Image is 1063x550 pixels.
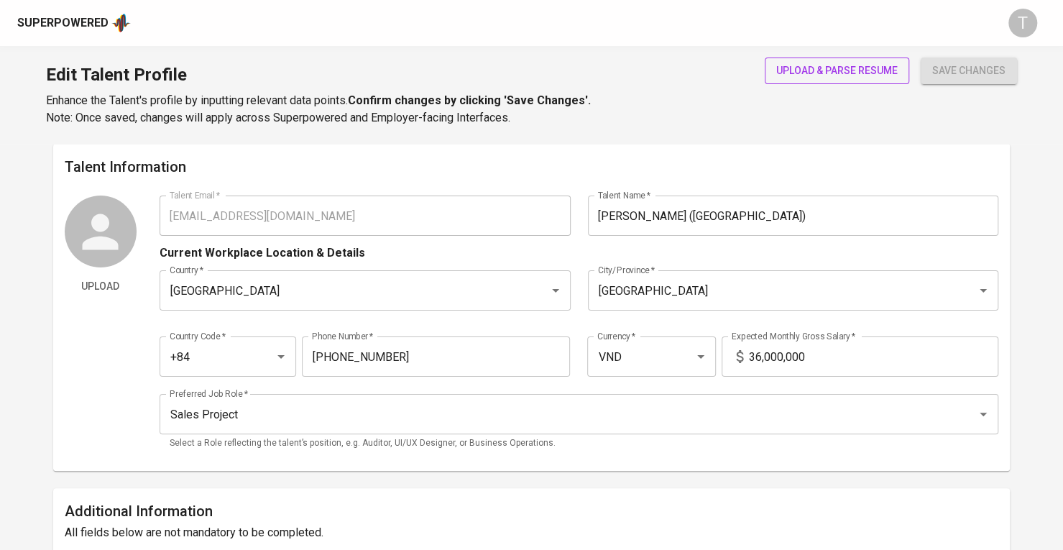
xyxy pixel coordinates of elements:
[65,273,137,300] button: Upload
[46,92,591,127] p: Enhance the Talent's profile by inputting relevant data points. Note: Once saved, changes will ap...
[271,347,291,367] button: Open
[70,278,131,295] span: Upload
[546,280,566,301] button: Open
[111,12,131,34] img: app logo
[932,62,1006,80] span: save changes
[46,58,591,92] h1: Edit Talent Profile
[973,404,993,424] button: Open
[1008,9,1037,37] div: T
[65,500,998,523] h6: Additional Information
[973,280,993,301] button: Open
[691,347,711,367] button: Open
[776,62,898,80] span: upload & parse resume
[17,15,109,32] div: Superpowered
[921,58,1017,84] button: save changes
[170,436,988,451] p: Select a Role reflecting the talent’s position, e.g. Auditor, UI/UX Designer, or Business Operati...
[160,244,365,262] p: Current Workplace Location & Details
[348,93,591,107] b: Confirm changes by clicking 'Save Changes'.
[65,523,998,543] h6: All fields below are not mandatory to be completed.
[765,58,909,84] button: upload & parse resume
[17,12,131,34] a: Superpoweredapp logo
[65,155,998,178] h6: Talent Information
